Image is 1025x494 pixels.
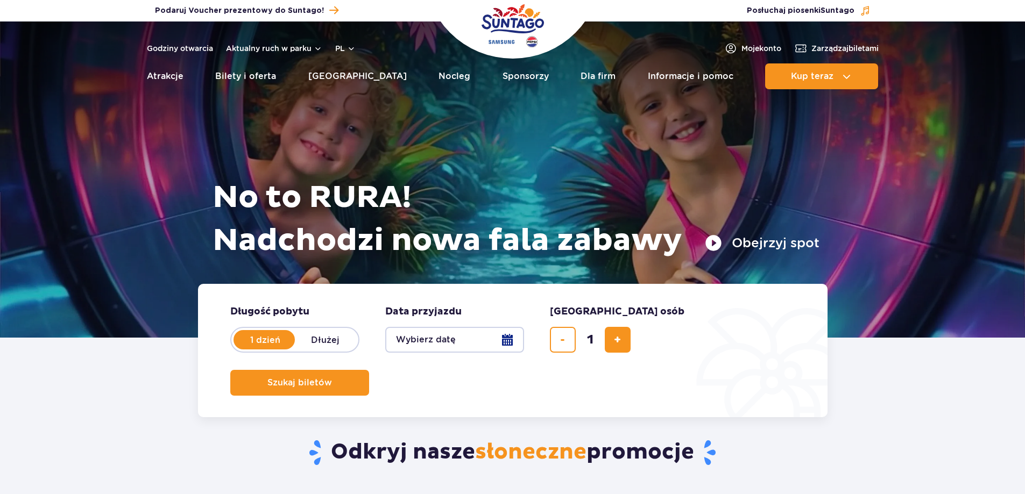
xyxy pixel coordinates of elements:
[335,43,356,54] button: pl
[230,370,369,396] button: Szukaj biletów
[705,234,819,252] button: Obejrzyj spot
[605,327,631,353] button: dodaj bilet
[215,63,276,89] a: Bilety i oferta
[198,284,828,417] form: Planowanie wizyty w Park of Poland
[724,42,781,55] a: Mojekonto
[794,42,879,55] a: Zarządzajbiletami
[821,7,854,15] span: Suntago
[308,63,407,89] a: [GEOGRAPHIC_DATA]
[475,439,586,466] span: słoneczne
[147,63,183,89] a: Atrakcje
[648,63,733,89] a: Informacje i pomoc
[155,3,338,18] a: Podaruj Voucher prezentowy do Suntago!
[213,176,819,262] h1: No to RURA! Nadchodzi nowa fala zabawy
[235,328,296,351] label: 1 dzień
[741,43,781,54] span: Moje konto
[155,5,324,16] span: Podaruj Voucher prezentowy do Suntago!
[550,305,684,318] span: [GEOGRAPHIC_DATA] osób
[747,5,854,16] span: Posłuchaj piosenki
[385,327,524,353] button: Wybierz datę
[197,439,828,467] h2: Odkryj nasze promocje
[577,327,603,353] input: liczba biletów
[230,305,309,318] span: Długość pobytu
[581,63,616,89] a: Dla firm
[791,71,833,81] span: Kup teraz
[439,63,470,89] a: Nocleg
[811,43,879,54] span: Zarządzaj biletami
[147,43,213,54] a: Godziny otwarcia
[503,63,549,89] a: Sponsorzy
[550,327,576,353] button: usuń bilet
[765,63,878,89] button: Kup teraz
[295,328,356,351] label: Dłużej
[385,305,462,318] span: Data przyjazdu
[226,44,322,53] button: Aktualny ruch w parku
[267,378,332,388] span: Szukaj biletów
[747,5,871,16] button: Posłuchaj piosenkiSuntago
